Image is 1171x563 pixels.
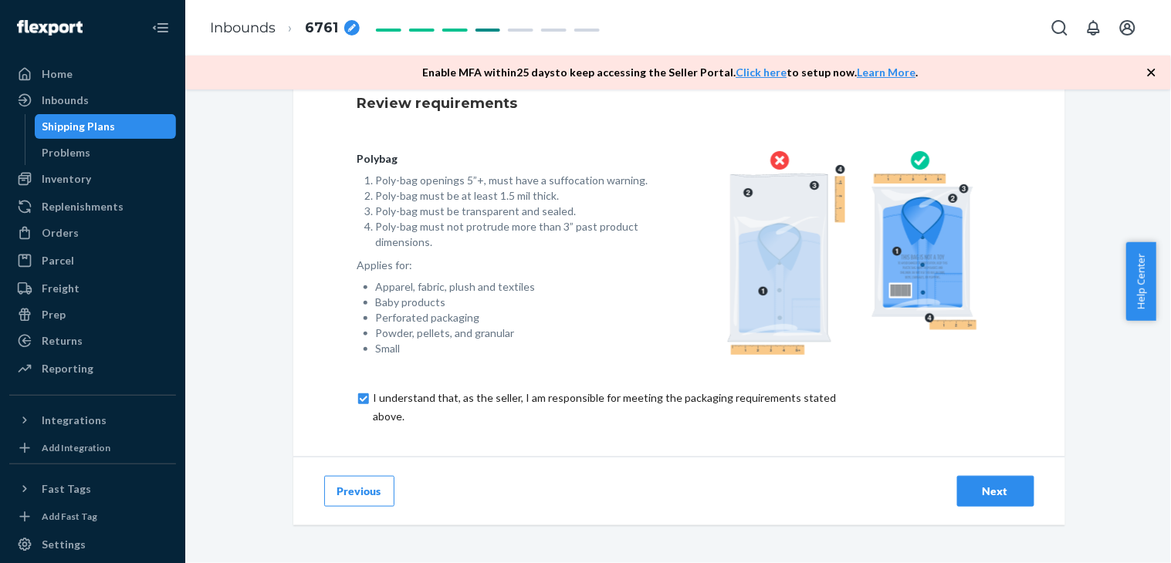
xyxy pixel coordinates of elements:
[727,151,977,355] img: polybag.ac92ac876edd07edd96c1eaacd328395.png
[42,333,83,349] div: Returns
[9,194,176,219] a: Replenishments
[42,119,116,134] div: Shipping Plans
[42,145,91,160] div: Problems
[858,66,916,79] a: Learn More
[17,20,83,35] img: Flexport logo
[957,476,1034,507] button: Next
[9,439,176,457] a: Add Integration
[9,248,176,273] a: Parcel
[9,167,176,191] a: Inventory
[376,188,655,204] li: Poly-bag must be at least 1.5 mil thick.
[376,204,655,219] li: Poly-bag must be transparent and sealed.
[376,310,655,325] li: Perforated packaging
[9,507,176,526] a: Add Fast Tag
[42,199,124,214] div: Replenishments
[1112,12,1143,43] button: Open account menu
[198,5,372,51] ol: breadcrumbs
[42,361,93,376] div: Reporting
[42,537,86,552] div: Settings
[324,476,394,507] button: Previous
[35,140,177,165] a: Problems
[42,510,97,523] div: Add Fast Tag
[9,408,176,433] button: Integrations
[9,276,176,301] a: Freight
[376,295,655,310] li: Baby products
[305,19,338,39] span: 6761
[9,356,176,381] a: Reporting
[1126,242,1156,321] button: Help Center
[376,219,655,250] li: Poly-bag must not protrude more than 3” past product dimensions.
[42,307,66,322] div: Prep
[376,341,655,356] li: Small
[145,12,176,43] button: Close Navigation
[9,88,176,113] a: Inbounds
[9,302,176,327] a: Prep
[210,19,276,36] a: Inbounds
[42,66,73,82] div: Home
[357,151,655,167] p: Polybag
[423,65,919,80] p: Enable MFA within 25 days to keep accessing the Seller Portal. to setup now. .
[9,329,176,353] a: Returns
[357,258,655,273] p: Applies for:
[42,171,91,187] div: Inventory
[35,114,177,139] a: Shipping Plans
[42,225,79,241] div: Orders
[376,325,655,341] li: Powder, pellets, and granular
[9,62,176,86] a: Home
[42,93,89,108] div: Inbounds
[42,413,107,428] div: Integrations
[1078,12,1109,43] button: Open notifications
[9,477,176,501] button: Fast Tags
[42,441,110,454] div: Add Integration
[736,66,787,79] a: Click here
[42,253,74,268] div: Parcel
[1044,12,1075,43] button: Open Search Box
[42,281,80,296] div: Freight
[9,221,176,245] a: Orders
[970,484,1021,499] div: Next
[357,82,1001,126] div: Review requirements
[42,481,91,497] div: Fast Tags
[376,173,655,188] li: Poly-bag openings 5”+, must have a suffocation warning.
[376,279,655,295] li: Apparel, fabric, plush and textiles
[9,532,176,557] a: Settings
